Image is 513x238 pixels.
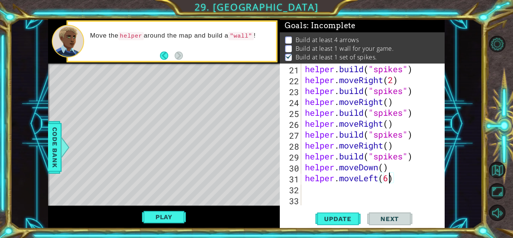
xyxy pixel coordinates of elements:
div: 31 [281,174,301,185]
a: Back to Map [490,159,513,181]
div: 32 [281,185,301,196]
p: Build at least 4 arrows [296,36,359,44]
div: 26 [281,119,301,130]
div: 21 [281,65,301,76]
button: Next [175,52,183,60]
button: Back [160,52,175,60]
span: Goals [285,21,356,30]
button: Maximize Browser [489,183,505,200]
span: : Incomplete [307,21,355,30]
button: Level Options [489,36,505,52]
div: 24 [281,97,301,108]
span: Next [373,215,406,223]
img: Check mark for checkbox [285,53,293,59]
button: Mute [489,205,505,221]
code: helper [118,32,143,40]
p: Build at least 1 set of spikes. [296,53,377,61]
p: Move the around the map and build a ! [90,32,271,40]
button: Play [142,210,186,224]
div: 22 [281,76,301,86]
div: 27 [281,130,301,141]
span: Code Bank [49,124,61,170]
button: Next [367,211,412,227]
div: 30 [281,163,301,174]
div: 33 [281,196,301,206]
div: 29 [281,152,301,163]
button: Back to Map [489,162,505,178]
code: "wall" [228,32,253,40]
div: 25 [281,108,301,119]
div: 23 [281,86,301,97]
p: Build at least 1 wall for your game. [296,44,394,53]
span: Update [317,215,359,223]
div: 28 [281,141,301,152]
button: Update [315,211,361,227]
